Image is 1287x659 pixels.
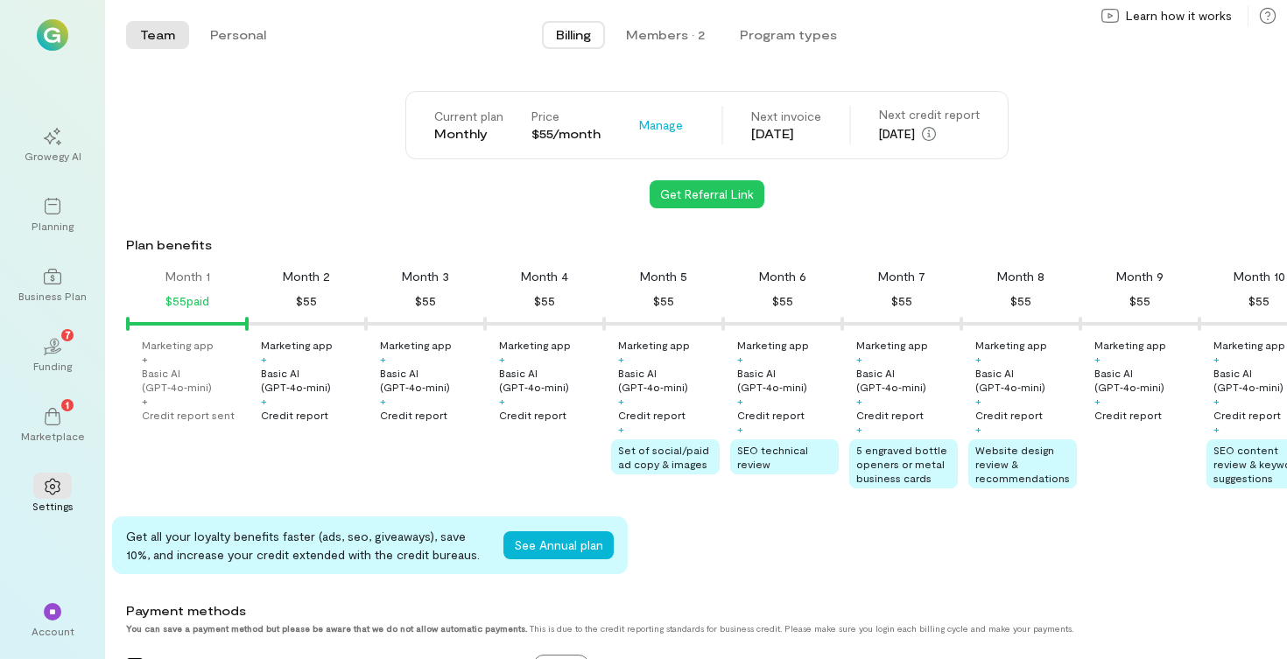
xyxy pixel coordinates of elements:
span: Billing [556,26,591,44]
div: Settings [32,499,74,513]
button: Billing [542,21,605,49]
div: Marketing app [975,338,1047,352]
div: Plan benefits [126,236,1280,254]
a: Settings [21,464,84,527]
div: + [1094,394,1101,408]
div: + [618,394,624,408]
div: Month 2 [283,268,330,285]
div: Marketing app [737,338,809,352]
div: + [261,394,267,408]
div: Basic AI (GPT‑4o‑mini) [499,366,601,394]
div: Credit report [618,408,686,422]
div: Month 1 [165,268,210,285]
div: Basic AI (GPT‑4o‑mini) [975,366,1077,394]
div: + [737,422,743,436]
div: Basic AI (GPT‑4o‑mini) [380,366,482,394]
div: + [856,394,862,408]
div: Month 8 [997,268,1044,285]
div: + [261,352,267,366]
span: Set of social/paid ad copy & images [618,444,709,470]
div: + [856,352,862,366]
span: 1 [66,396,69,412]
div: + [142,352,148,366]
div: + [856,422,862,436]
div: Basic AI (GPT‑4o‑mini) [142,366,243,394]
div: Credit report [499,408,566,422]
div: This is due to the credit reporting standards for business credit. Please make sure you login eac... [126,623,1164,634]
div: $55 [772,291,793,312]
div: Current plan [434,108,503,125]
div: Basic AI (GPT‑4o‑mini) [1094,366,1196,394]
div: Basic AI (GPT‑4o‑mini) [856,366,958,394]
div: $55 [1010,291,1031,312]
div: Funding [33,359,72,373]
div: Marketing app [380,338,452,352]
div: + [975,394,981,408]
div: Credit report [261,408,328,422]
div: Month 4 [521,268,568,285]
div: Get all your loyalty benefits faster (ads, seo, giveaways), save 10%, and increase your credit ex... [126,527,489,564]
span: 5 engraved bottle openers or metal business cards [856,444,947,484]
div: + [975,422,981,436]
span: Manage [639,116,683,134]
span: 7 [65,326,71,342]
div: Credit report sent [142,408,235,422]
div: Monthly [434,125,503,143]
div: Marketing app [499,338,571,352]
div: Account [32,624,74,638]
div: Marketing app [856,338,928,352]
a: Planning [21,184,84,247]
div: Price [531,108,601,125]
div: + [737,394,743,408]
button: Manage [629,111,693,139]
div: + [499,352,505,366]
div: Next invoice [751,108,821,125]
div: Next credit report [879,106,980,123]
div: Growegy AI [25,149,81,163]
div: Basic AI (GPT‑4o‑mini) [618,366,720,394]
div: Month 10 [1234,268,1285,285]
button: Get Referral Link [650,180,764,208]
div: + [380,394,386,408]
div: Month 5 [640,268,687,285]
div: + [499,394,505,408]
div: + [142,394,148,408]
div: + [1213,394,1220,408]
div: $55 [415,291,436,312]
div: Credit report [737,408,805,422]
div: Month 9 [1116,268,1164,285]
div: Planning [32,219,74,233]
div: Month 6 [759,268,806,285]
div: Marketplace [21,429,85,443]
div: Basic AI (GPT‑4o‑mini) [261,366,362,394]
div: $55 paid [165,291,209,312]
div: Marketing app [618,338,690,352]
span: Website design review & recommendations [975,444,1070,484]
div: + [1094,352,1101,366]
div: + [1213,422,1220,436]
div: + [975,352,981,366]
button: Personal [196,21,280,49]
div: Marketing app [142,338,214,352]
div: $55 [891,291,912,312]
div: Credit report [380,408,447,422]
div: Business Plan [18,289,87,303]
div: + [618,352,624,366]
div: $55 [1248,291,1269,312]
div: + [737,352,743,366]
button: Members · 2 [612,21,719,49]
div: Basic AI (GPT‑4o‑mini) [737,366,839,394]
div: Payment methods [126,602,1164,620]
a: Growegy AI [21,114,84,177]
div: $55/month [531,125,601,143]
div: Credit report [975,408,1043,422]
div: Credit report [856,408,924,422]
div: Marketing app [1213,338,1285,352]
div: [DATE] [879,123,980,144]
a: Business Plan [21,254,84,317]
div: Marketing app [261,338,333,352]
div: $55 [653,291,674,312]
div: + [1213,352,1220,366]
a: Funding [21,324,84,387]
